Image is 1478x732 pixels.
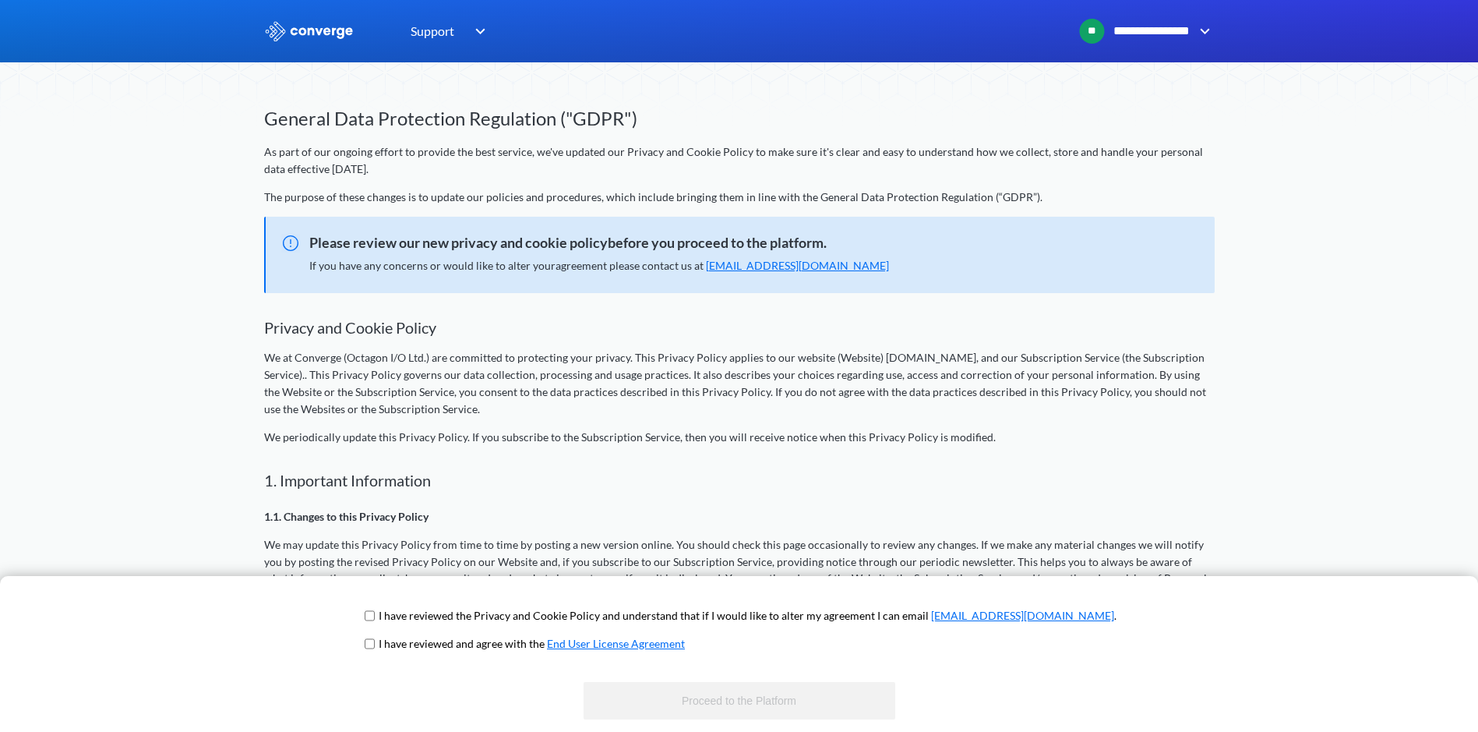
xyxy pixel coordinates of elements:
img: logo_ewhite.svg [264,21,355,41]
a: End User License Agreement [547,637,685,650]
p: We may update this Privacy Policy from time to time by posting a new version online. You should c... [264,536,1215,605]
button: Proceed to the Platform [584,682,895,720]
p: We at Converge (Octagon I/O Ltd.) are committed to protecting your privacy. This Privacy Policy a... [264,349,1215,418]
p: I have reviewed and agree with the [379,635,685,652]
span: Please review our new privacy and cookie policybefore you proceed to the platform. [266,232,1199,254]
p: The purpose of these changes is to update our policies and procedures, which include bringing the... [264,189,1215,206]
img: downArrow.svg [1190,22,1215,41]
p: I have reviewed the Privacy and Cookie Policy and understand that if I would like to alter my agr... [379,607,1116,624]
span: Support [411,21,454,41]
p: As part of our ongoing effort to provide the best service, we've updated our Privacy and Cookie P... [264,143,1215,178]
a: [EMAIL_ADDRESS][DOMAIN_NAME] [706,259,889,272]
a: [EMAIL_ADDRESS][DOMAIN_NAME] [931,609,1114,622]
p: We periodically update this Privacy Policy. If you subscribe to the Subscription Service, then yo... [264,429,1215,446]
img: downArrow.svg [465,22,490,41]
span: If you have any concerns or would like to alter your agreement please contact us at [309,259,889,272]
p: 1.1. Changes to this Privacy Policy [264,508,1215,525]
h2: 1. Important Information [264,471,1215,490]
h2: Privacy and Cookie Policy [264,318,1215,337]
